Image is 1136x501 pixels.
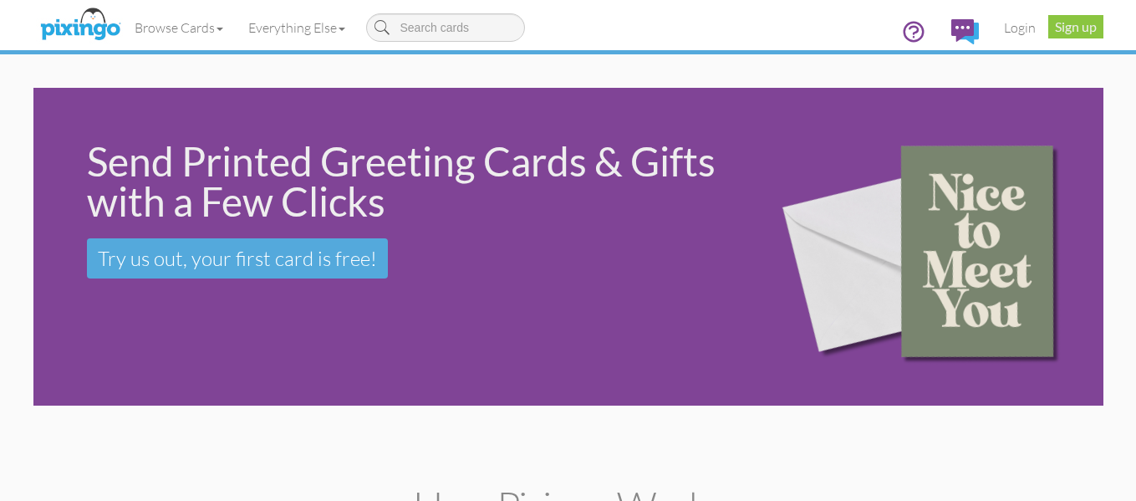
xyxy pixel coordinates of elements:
div: Send Printed Greeting Cards & Gifts with a Few Clicks [87,141,733,222]
img: 15b0954d-2d2f-43ee-8fdb-3167eb028af9.png [756,92,1098,402]
iframe: Chat [1135,500,1136,501]
a: Everything Else [236,7,358,49]
input: Search cards [366,13,525,42]
a: Browse Cards [122,7,236,49]
img: comments.svg [951,19,979,44]
a: Sign up [1048,15,1103,38]
span: Try us out, your first card is free! [98,246,377,271]
a: Try us out, your first card is free! [87,238,388,279]
img: pixingo logo [36,4,125,46]
a: Login [991,7,1048,49]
